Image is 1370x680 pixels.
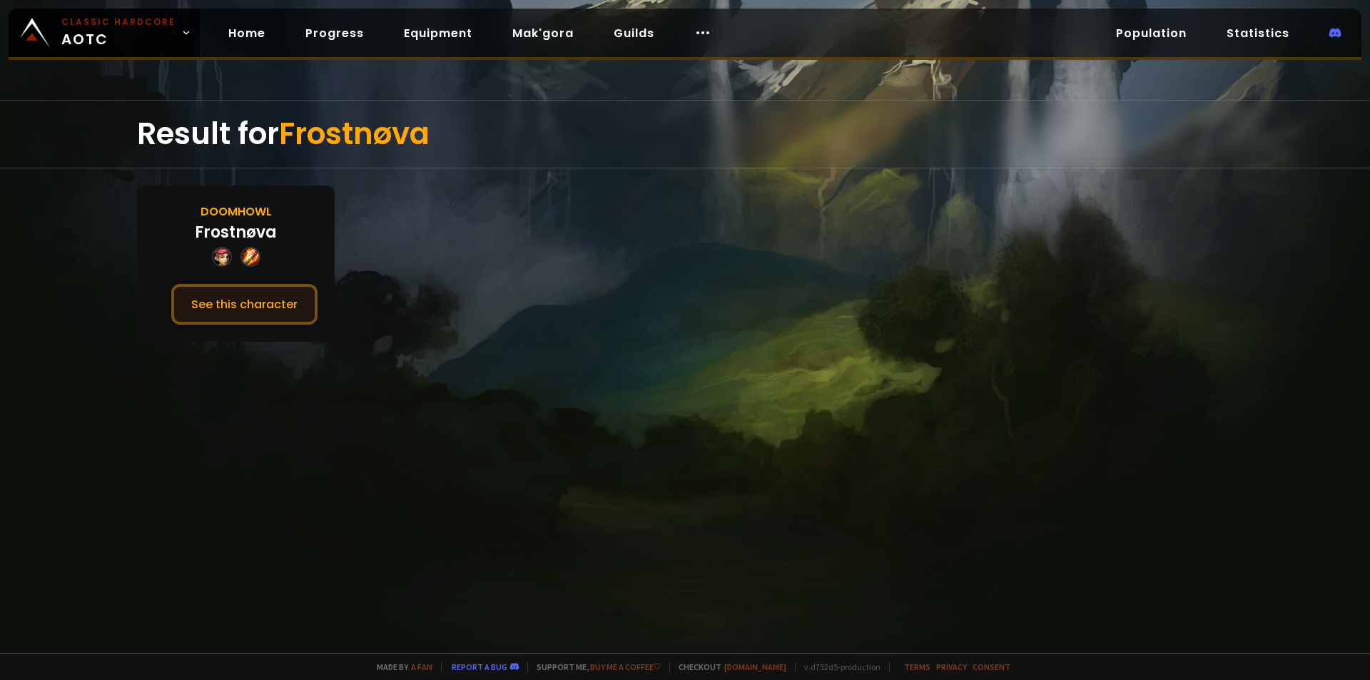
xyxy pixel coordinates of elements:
div: Result for [137,101,1233,168]
a: Terms [904,661,930,672]
a: Report a bug [452,661,507,672]
span: Checkout [669,661,786,672]
span: v. d752d5 - production [795,661,881,672]
a: Consent [973,661,1010,672]
a: Buy me a coffee [590,661,661,672]
span: AOTC [61,16,176,50]
small: Classic Hardcore [61,16,176,29]
span: Frostnøva [279,113,430,155]
a: Classic HardcoreAOTC [9,9,200,57]
a: Privacy [936,661,967,672]
a: Statistics [1215,19,1301,48]
a: Mak'gora [501,19,585,48]
a: a fan [411,661,432,672]
div: Doomhowl [201,203,272,220]
span: Made by [368,661,432,672]
a: Progress [294,19,375,48]
div: Frostnøva [195,220,277,244]
button: See this character [171,284,318,325]
span: Support me, [527,661,661,672]
a: Population [1105,19,1198,48]
a: Home [217,19,277,48]
a: [DOMAIN_NAME] [724,661,786,672]
a: Guilds [602,19,666,48]
a: Equipment [392,19,484,48]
